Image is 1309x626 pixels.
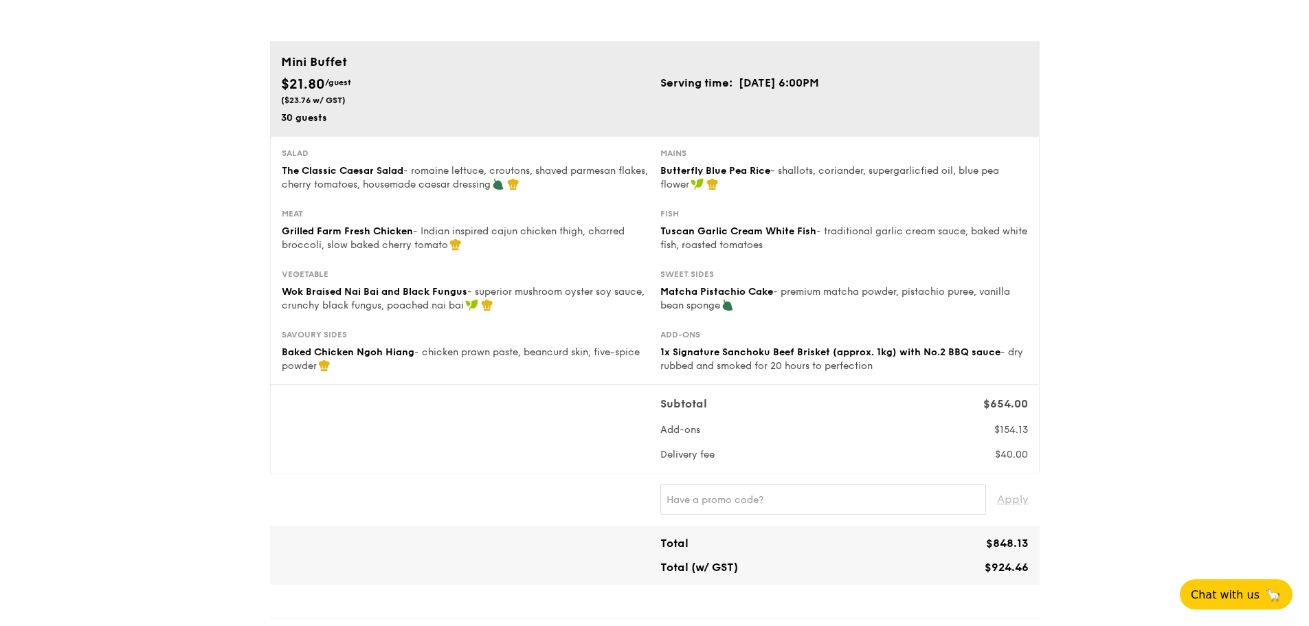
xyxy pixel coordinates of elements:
[282,148,649,159] div: Salad
[507,178,519,190] img: icon-chef-hat.a58ddaea.svg
[281,111,649,125] div: 30 guests
[660,208,1028,219] div: Fish
[282,165,403,177] span: The Classic Caesar Salad
[660,537,689,550] span: Total
[281,96,346,105] span: ($23.76 w/ GST)
[282,225,413,237] span: Grilled Farm Fresh Chicken
[660,269,1028,280] div: Sweet sides
[325,78,351,87] span: /guest
[738,74,820,92] td: [DATE] 6:00PM
[282,286,467,298] span: Wok Braised Nai Bai and Black Fungus
[997,484,1029,515] span: Apply
[465,299,479,311] img: icon-vegan.f8ff3823.svg
[983,397,1028,410] span: $654.00
[986,537,1029,550] span: $848.13
[660,397,707,410] span: Subtotal
[481,299,493,311] img: icon-chef-hat.a58ddaea.svg
[1191,588,1260,601] span: Chat with us
[282,208,649,219] div: Meat
[282,346,414,358] span: Baked Chicken Ngoh Hiang
[282,329,649,340] div: Savoury sides
[281,76,325,93] span: $21.80
[660,286,773,298] span: Matcha Pistachio Cake
[492,178,504,190] img: icon-vegetarian.fe4039eb.svg
[660,561,738,574] span: Total (w/ GST)
[282,269,649,280] div: Vegetable
[660,286,1010,311] span: - premium matcha powder, pistachio puree, vanilla bean sponge
[1180,579,1293,610] button: Chat with us🦙
[660,346,1000,358] span: 1x Signature Sanchoku Beef Brisket (approx. 1kg) with No.2 BBQ sauce
[985,561,1029,574] span: $924.46
[1265,587,1282,603] span: 🦙
[660,165,770,177] span: Butterfly Blue Pea Rice
[282,225,625,251] span: - Indian inspired cajun chicken thigh, charred broccoli, slow baked cherry tomato
[660,148,1028,159] div: Mains
[318,359,331,372] img: icon-chef-hat.a58ddaea.svg
[660,449,715,460] span: Delivery fee
[282,165,648,190] span: - romaine lettuce, croutons, shaved parmesan flakes, cherry tomatoes, housemade caesar dressing
[449,238,462,251] img: icon-chef-hat.a58ddaea.svg
[660,74,738,92] td: Serving time:
[660,225,816,237] span: Tuscan Garlic Cream White Fish
[995,449,1028,460] span: $40.00
[660,329,1028,340] div: Add-ons
[691,178,704,190] img: icon-vegan.f8ff3823.svg
[282,346,640,372] span: - chicken prawn paste, beancurd skin, five-spice powder
[721,299,734,311] img: icon-vegetarian.fe4039eb.svg
[660,225,1027,251] span: - traditional garlic cream sauce, baked white fish, roasted tomatoes
[660,424,700,436] span: Add-ons
[660,165,999,190] span: - shallots, coriander, supergarlicfied oil, blue pea flower
[706,178,719,190] img: icon-chef-hat.a58ddaea.svg
[660,484,986,515] input: Have a promo code?
[994,424,1028,436] span: $154.13
[281,52,1029,71] div: Mini Buffet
